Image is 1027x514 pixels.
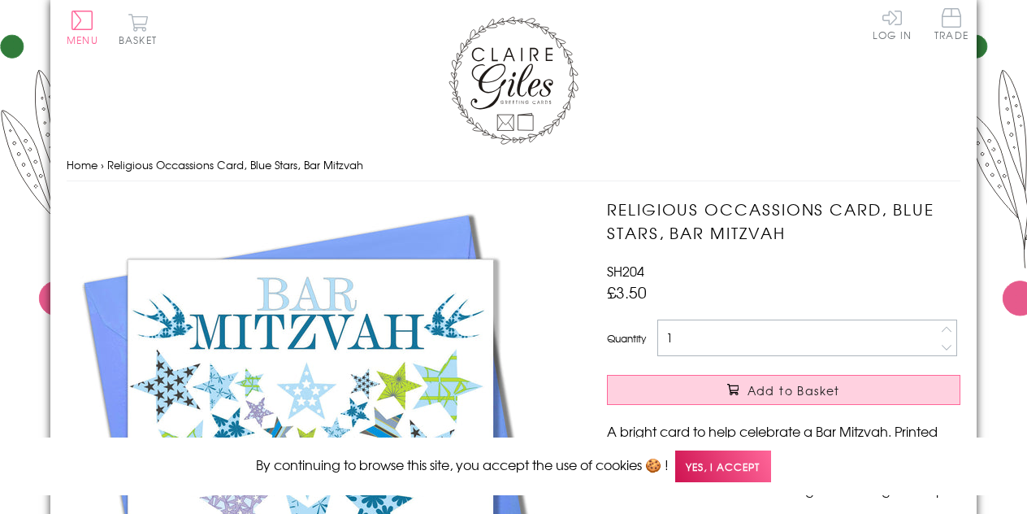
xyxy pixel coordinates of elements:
span: Menu [67,33,98,47]
p: A bright card to help celebrate a Bar Mitzvah. Printed with arcs of patterned blue stars, it has ... [607,421,960,499]
a: Home [67,157,97,172]
span: Add to Basket [747,382,840,399]
a: Log In [873,8,912,40]
img: Claire Giles Greetings Cards [448,16,578,145]
span: £3.50 [607,281,647,303]
label: Quantity [607,331,646,346]
a: Trade [934,8,968,43]
span: Trade [934,8,968,40]
span: Religious Occassions Card, Blue Stars, Bar Mitzvah [107,157,363,172]
h1: Religious Occassions Card, Blue Stars, Bar Mitzvah [607,198,960,245]
span: › [101,157,104,172]
button: Menu [67,11,98,45]
button: Add to Basket [607,375,960,405]
nav: breadcrumbs [67,149,960,182]
span: Yes, I accept [675,451,771,482]
button: Basket [115,13,160,45]
span: SH204 [607,261,644,281]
